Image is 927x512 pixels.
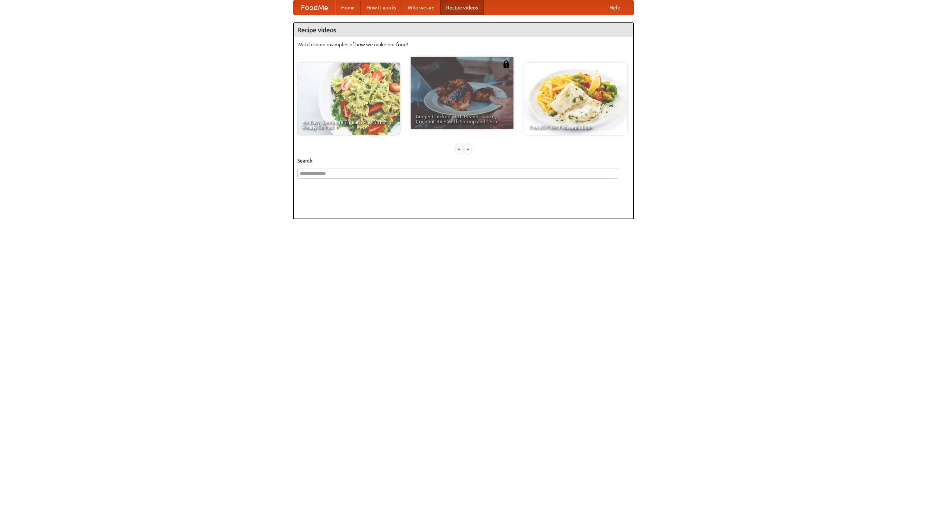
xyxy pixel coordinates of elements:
[529,125,622,130] span: French Fries Fish and Chips
[297,157,630,164] h5: Search
[294,23,633,37] h4: Recipe videos
[503,60,510,68] img: 483408.png
[604,0,626,15] a: Help
[440,0,484,15] a: Recipe videos
[402,0,440,15] a: Who we are
[302,120,395,130] span: An Easy, Summery Tomato Pasta That's Ready for Fall
[465,144,471,153] div: »
[297,41,630,48] p: Watch some examples of how we make our food!
[524,63,627,135] a: French Fries Fish and Chips
[297,63,400,135] a: An Easy, Summery Tomato Pasta That's Ready for Fall
[456,144,462,153] div: «
[361,0,402,15] a: How it works
[335,0,361,15] a: Home
[294,0,335,15] a: FoodMe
